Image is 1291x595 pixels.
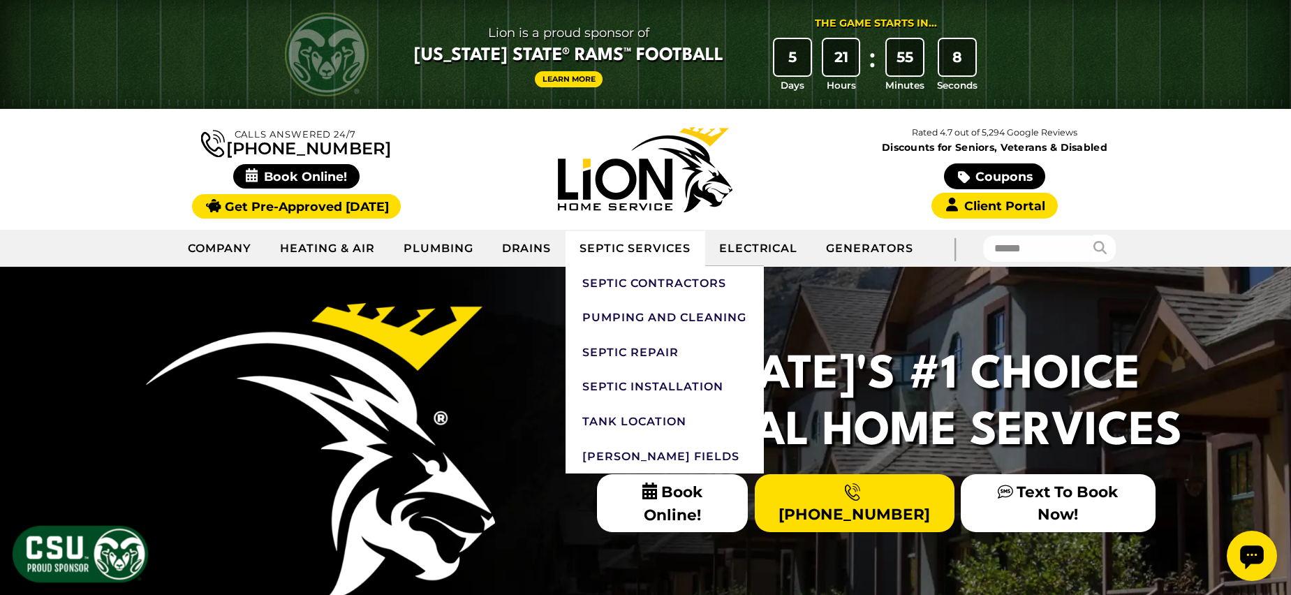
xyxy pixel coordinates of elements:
div: 5 [774,39,811,75]
div: Open chat widget [6,6,56,56]
a: Septic Repair [566,335,763,370]
a: Septic Installation [566,369,763,404]
span: Discounts for Seniors, Veterans & Disabled [823,142,1167,152]
a: Coupons [944,163,1045,189]
span: Minutes [885,78,924,92]
div: : [865,39,879,93]
a: Tank Location [566,404,763,439]
a: Generators [812,231,927,266]
div: 8 [939,39,975,75]
a: Plumbing [390,231,488,266]
a: Septic Services [566,231,704,266]
span: Lion is a proud sponsor of [414,22,723,44]
div: 21 [823,39,860,75]
span: Book Online! [233,164,360,189]
p: Rated 4.7 out of 5,294 Google Reviews [820,125,1169,140]
a: Drains [488,231,566,266]
img: Lion Home Service [558,127,732,212]
div: 55 [887,39,923,75]
a: [PHONE_NUMBER] [755,474,954,531]
span: Hours [827,78,856,92]
a: Electrical [705,231,813,266]
a: Learn More [535,71,603,87]
img: CSU Rams logo [285,13,369,96]
a: Septic Contractors [566,266,763,301]
a: Client Portal [931,193,1057,219]
span: Book Online! [597,474,748,532]
a: [PHONE_NUMBER] [201,127,391,157]
h2: [US_STATE]'s #1 Choice For Total Home Services [562,348,1190,460]
a: [PERSON_NAME] Fields [566,439,763,474]
span: Days [781,78,804,92]
a: Heating & Air [266,231,389,266]
a: Pumping and Cleaning [566,300,763,335]
span: [US_STATE] State® Rams™ Football [414,44,723,68]
a: Get Pre-Approved [DATE] [192,194,401,219]
div: | [927,230,983,267]
span: Seconds [937,78,978,92]
img: CSU Sponsor Badge [10,524,150,585]
a: Text To Book Now! [961,474,1155,531]
a: Company [174,231,267,266]
div: The Game Starts in... [815,16,937,31]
